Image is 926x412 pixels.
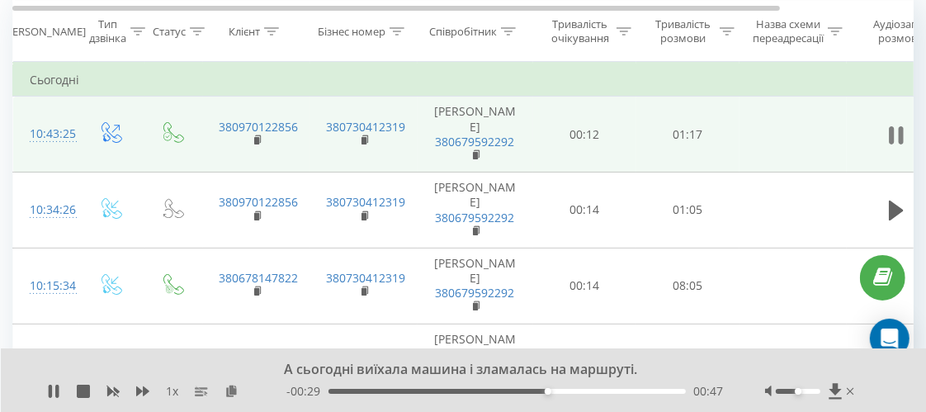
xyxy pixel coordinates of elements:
[153,25,186,39] div: Статус
[636,173,739,249] td: 01:05
[220,119,299,135] a: 380970122856
[220,194,299,210] a: 380970122856
[795,388,801,395] div: Accessibility label
[418,97,533,173] td: [PERSON_NAME]
[436,210,515,225] a: 380679592292
[547,17,612,45] div: Тривалість очікування
[220,346,299,362] a: 380985969600
[89,17,126,45] div: Тип дзвінка
[128,361,777,379] div: А сьогодні виїхала машина і зламалась на маршруті.
[436,134,515,149] a: 380679592292
[220,270,299,286] a: 380678147822
[753,17,824,45] div: Назва схеми переадресації
[436,285,515,301] a: 380679592292
[636,97,739,173] td: 01:17
[30,118,63,150] div: 10:43:25
[327,270,406,286] a: 380730412319
[533,97,636,173] td: 00:12
[636,324,739,400] td: 17:44
[2,25,86,39] div: [PERSON_NAME]
[418,173,533,249] td: [PERSON_NAME]
[533,173,636,249] td: 00:14
[30,345,63,377] div: 09:55:03
[533,248,636,324] td: 00:14
[545,388,551,395] div: Accessibility label
[636,248,739,324] td: 08:05
[650,17,716,45] div: Тривалість розмови
[166,383,178,400] span: 1 x
[533,324,636,400] td: 00:11
[318,25,385,39] div: Бізнес номер
[694,383,724,400] span: 00:47
[327,119,406,135] a: 380730412319
[418,248,533,324] td: [PERSON_NAME]
[870,319,909,358] div: Open Intercom Messenger
[429,25,497,39] div: Співробітник
[229,25,260,39] div: Клієнт
[30,270,63,302] div: 10:15:34
[30,194,63,226] div: 10:34:26
[327,194,406,210] a: 380730412319
[286,383,328,400] span: - 00:29
[327,346,406,362] a: 380730368360
[418,324,533,400] td: [PERSON_NAME]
